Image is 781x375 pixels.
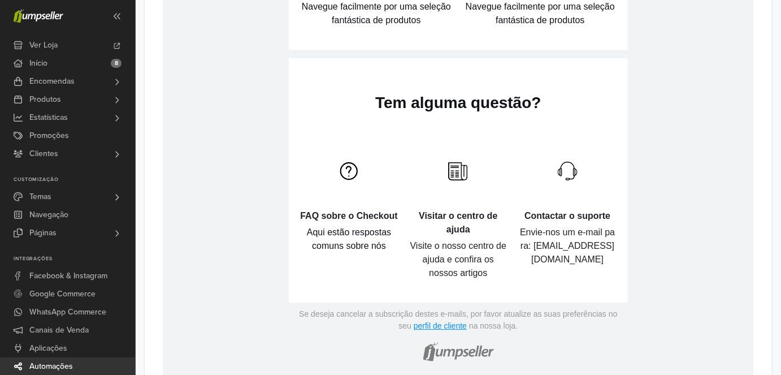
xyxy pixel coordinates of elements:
[14,256,135,262] p: Integrações
[29,224,57,242] span: Páginas
[29,321,89,339] span: Canais de Venda
[29,285,96,303] span: Google Commerce
[137,209,454,263] p: Apresentamos o seu novo produto indispensável! 🌟 Eleve o seu estilo de vida, sem esforço com este...
[29,72,75,90] span: Encomendas
[14,176,135,183] p: Customização
[239,34,352,97] img: lapulperia_final.png
[29,145,58,163] span: Clientes
[29,127,69,145] span: Promoções
[29,339,67,357] span: Aplicações
[29,109,68,127] span: Estatísticas
[29,206,68,224] span: Navegação
[29,303,106,321] span: WhatsApp Commerce
[29,54,47,72] span: Início
[29,36,58,54] span: Ver Loja
[29,188,51,206] span: Temas
[137,142,454,186] h1: Nosso produto mais recente foi lançado
[29,267,107,285] span: Facebook & Instagram
[29,90,61,109] span: Produtos
[111,59,122,68] span: 8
